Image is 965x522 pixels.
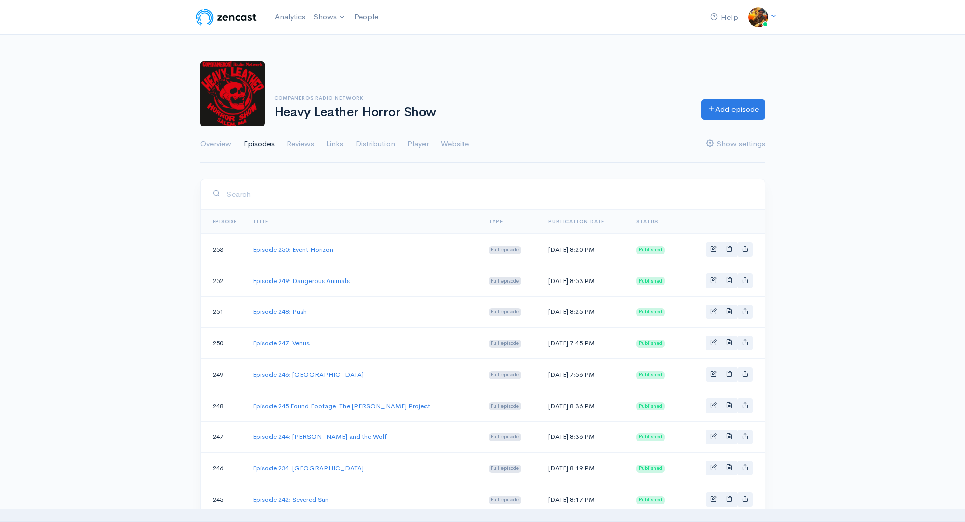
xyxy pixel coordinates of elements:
a: Analytics [271,6,310,28]
div: Basic example [706,242,753,257]
a: Episode 249: Dangerous Animals [253,276,350,285]
td: 249 [201,359,245,390]
a: Episode 248: Push [253,307,307,316]
td: [DATE] 8:36 PM [540,421,628,453]
a: Episode 244: [PERSON_NAME] and the Wolf [253,432,387,441]
a: Episode 245 Found Footage: The [PERSON_NAME] Project [253,401,430,410]
a: Episode 250: Event Horizon [253,245,333,254]
td: [DATE] 7:45 PM [540,328,628,359]
a: Title [253,218,268,225]
a: Show settings [706,126,765,163]
a: Website [441,126,469,163]
h6: Companeros Radio Network [274,95,689,101]
a: People [350,6,382,28]
a: Reviews [287,126,314,163]
div: Basic example [706,367,753,382]
span: Published [636,433,665,441]
td: [DATE] 8:20 PM [540,234,628,265]
div: Basic example [706,492,753,507]
span: Full episode [489,433,522,441]
a: Episode 247: Venus [253,339,310,347]
span: Full episode [489,246,522,254]
span: Published [636,465,665,473]
div: Basic example [706,398,753,413]
td: [DATE] 8:17 PM [540,484,628,515]
span: Published [636,308,665,316]
td: [DATE] 8:53 PM [540,265,628,296]
iframe: gist-messenger-bubble-iframe [931,488,955,512]
a: Links [326,126,343,163]
span: Full episode [489,308,522,316]
td: 251 [201,296,245,328]
div: Basic example [706,461,753,475]
td: [DATE] 8:36 PM [540,390,628,421]
a: Episode [213,218,237,225]
a: Distribution [356,126,395,163]
span: Status [636,218,658,225]
a: Episode 234: [GEOGRAPHIC_DATA] [253,464,364,472]
span: Full episode [489,340,522,348]
input: Search [226,184,753,205]
span: Published [636,246,665,254]
td: 247 [201,421,245,453]
a: Add episode [701,99,765,120]
img: ... [748,7,768,27]
img: ZenCast Logo [194,7,258,27]
span: Full episode [489,371,522,379]
a: Shows [310,6,350,28]
div: Basic example [706,336,753,350]
a: Publication date [548,218,604,225]
div: Basic example [706,305,753,319]
span: Published [636,402,665,410]
td: 245 [201,484,245,515]
td: [DATE] 7:56 PM [540,359,628,390]
a: Help [706,7,742,28]
span: Published [636,496,665,504]
span: Full episode [489,465,522,473]
td: 246 [201,453,245,484]
td: 252 [201,265,245,296]
a: Episode 242: Severed Sun [253,495,329,504]
td: 253 [201,234,245,265]
a: Episodes [244,126,275,163]
a: Overview [200,126,231,163]
a: Type [489,218,503,225]
span: Published [636,277,665,285]
div: Basic example [706,273,753,288]
span: Full episode [489,402,522,410]
td: [DATE] 8:25 PM [540,296,628,328]
h1: Heavy Leather Horror Show [274,105,689,120]
span: Full episode [489,496,522,504]
td: 250 [201,328,245,359]
td: [DATE] 8:19 PM [540,453,628,484]
div: Basic example [706,430,753,445]
span: Published [636,340,665,348]
td: 248 [201,390,245,421]
span: Full episode [489,277,522,285]
span: Published [636,371,665,379]
a: Player [407,126,429,163]
a: Episode 246: [GEOGRAPHIC_DATA] [253,370,364,379]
